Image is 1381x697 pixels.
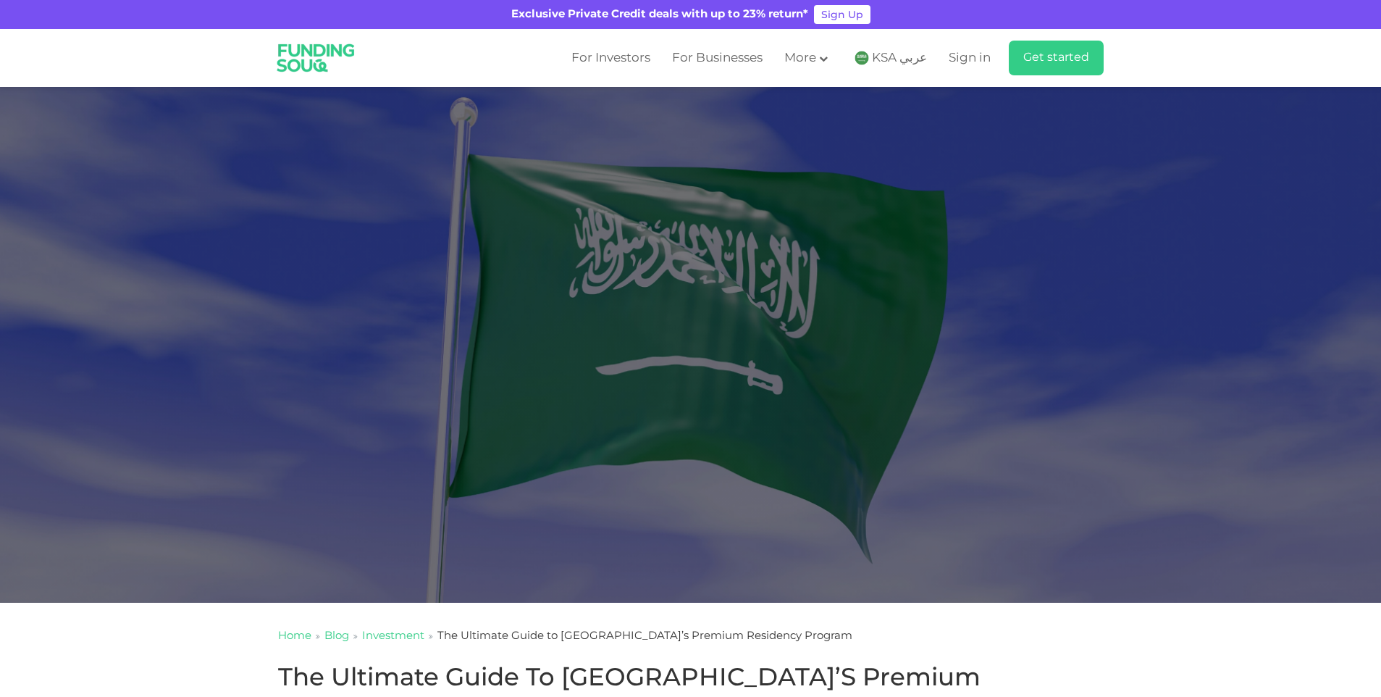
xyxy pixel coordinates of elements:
a: Investment [362,631,424,641]
span: KSA عربي [872,50,927,67]
a: For Businesses [668,46,766,70]
a: Home [278,631,311,641]
span: Sign in [949,52,991,64]
div: Exclusive Private Credit deals with up to 23% return* [511,7,808,23]
span: Get started [1023,52,1089,63]
span: More [784,52,816,64]
a: Sign in [945,46,991,70]
a: Blog [324,631,349,641]
a: For Investors [568,46,654,70]
a: Sign Up [814,5,870,24]
img: SA Flag [855,51,869,65]
div: The Ultimate Guide to [GEOGRAPHIC_DATA]’s Premium Residency Program [437,628,852,645]
img: Logo [267,32,365,84]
